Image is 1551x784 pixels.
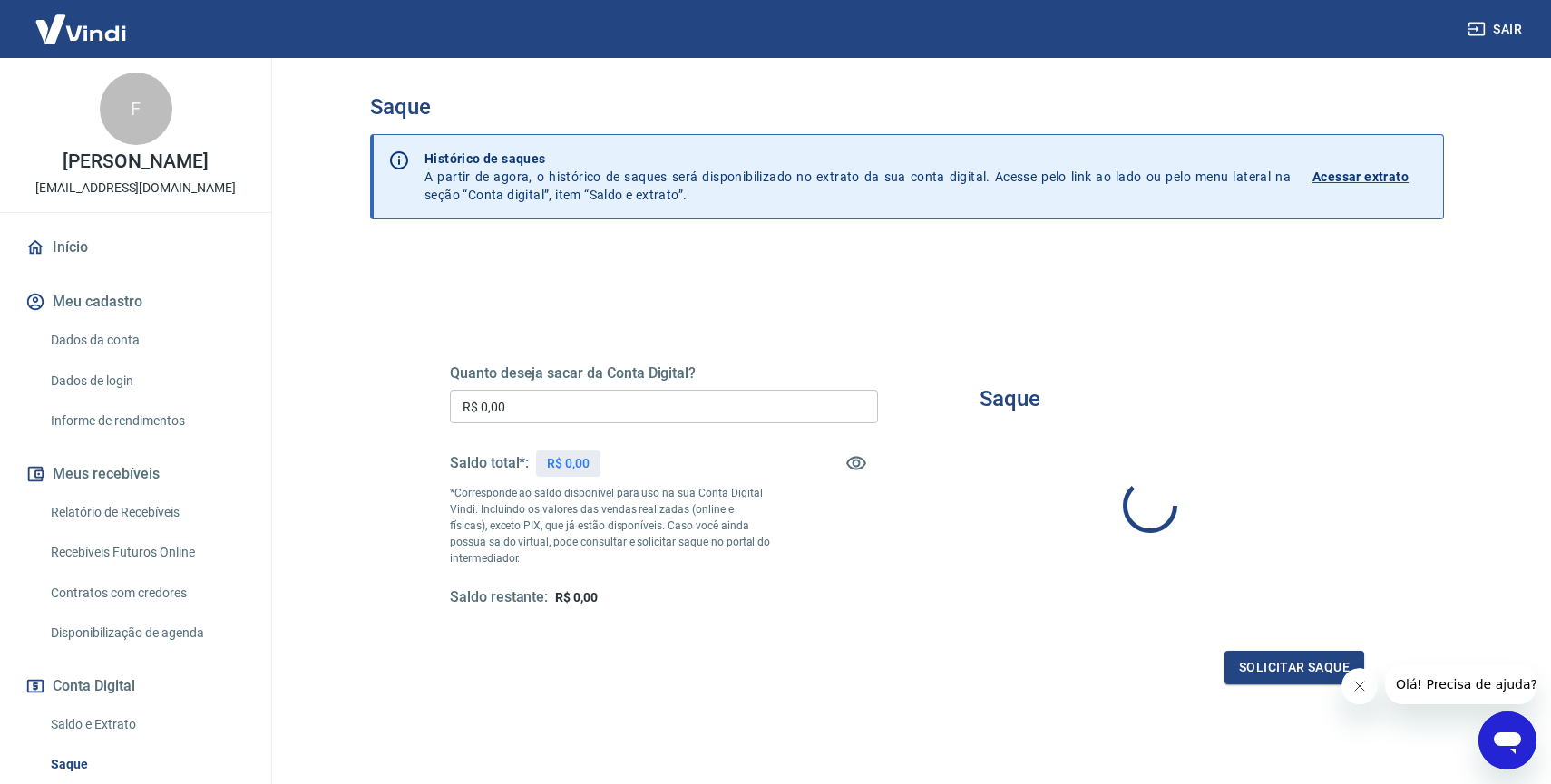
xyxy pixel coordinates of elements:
[450,485,771,566] p: *Corresponde ao saldo disponível para uso na sua Conta Digital Vindi. Incluindo os valores das ve...
[22,227,249,267] a: Início
[44,534,249,571] a: Recebíveis Futuros Online
[1224,651,1364,684] button: Solicitar saque
[450,364,878,382] h5: Quanto deseja sacar da Conta Digital?
[22,282,249,322] button: Meu cadastro
[44,494,249,531] a: Relatório de Recebíveis
[370,94,1444,120] h3: Saque
[1464,13,1529,46] button: Sair
[450,454,529,472] h5: Saldo total*:
[1312,150,1429,204] a: Acessar extrato
[450,588,548,607] h5: Saldo restante:
[1341,668,1378,704] iframe: Fechar mensagem
[44,363,249,400] a: Dados de login
[35,179,236,198] p: [EMAIL_ADDRESS][DOMAIN_NAME]
[555,590,598,605] span: R$ 0,00
[44,746,249,783] a: Saque
[1385,664,1536,704] iframe: Mensagem da empresa
[11,13,152,27] span: Olá! Precisa de ajuda?
[63,152,208,171] p: [PERSON_NAME]
[424,150,1291,204] p: A partir de agora, o histórico de saques será disponibilizado no extrato da sua conta digital. Ac...
[44,575,249,612] a: Contratos com credores
[44,615,249,652] a: Disponibilização de agenda
[100,73,172,145] div: F
[44,322,249,359] a: Dados da conta
[424,150,1291,168] p: Histórico de saques
[44,402,249,440] a: Informe de rendimentos
[1478,711,1536,769] iframe: Botão para abrir a janela de mensagens
[1312,168,1409,186] p: Acessar extrato
[22,454,249,494] button: Meus recebíveis
[22,1,140,56] img: Vindi
[547,454,590,473] p: R$ 0,00
[44,706,249,743] a: Saldo e Extrato
[980,386,1040,411] h3: Saque
[22,666,249,706] button: Conta Digital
